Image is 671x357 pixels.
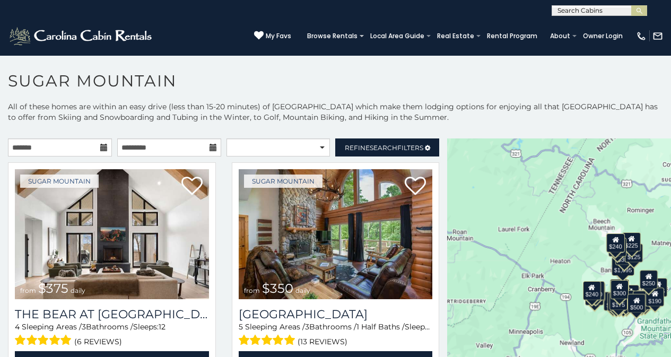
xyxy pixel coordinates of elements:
span: $375 [38,281,68,296]
span: daily [71,286,85,294]
a: Browse Rentals [302,29,363,43]
a: My Favs [254,31,291,41]
a: Add to favorites [405,176,426,198]
span: Search [370,144,397,152]
a: Add to favorites [181,176,203,198]
div: $250 [640,270,658,289]
div: $175 [609,291,628,310]
a: The Bear At [GEOGRAPHIC_DATA] [15,307,209,321]
span: 3 [305,322,309,332]
a: RefineSearchFilters [335,138,439,156]
span: (13 reviews) [298,335,347,349]
div: $300 [611,280,629,299]
div: $190 [646,288,664,307]
div: $1,095 [612,257,635,276]
img: phone-regular-white.png [636,31,647,41]
span: My Favs [266,31,291,41]
a: Local Area Guide [365,29,430,43]
div: Sleeping Areas / Bathrooms / Sleeps: [239,321,433,349]
div: $195 [633,291,651,310]
div: $155 [607,292,625,311]
span: 12 [430,322,437,332]
span: 5 [239,322,243,332]
div: $240 [606,233,624,252]
img: The Bear At Sugar Mountain [15,169,209,299]
span: from [244,286,260,294]
h3: The Bear At Sugar Mountain [15,307,209,321]
a: About [545,29,576,43]
img: Grouse Moor Lodge [239,169,433,299]
div: $190 [610,279,628,298]
a: The Bear At Sugar Mountain from $375 daily [15,169,209,299]
span: daily [295,286,310,294]
a: Rental Program [482,29,543,43]
span: Refine Filters [345,144,423,152]
a: [GEOGRAPHIC_DATA] [239,307,433,321]
img: mail-regular-white.png [652,31,663,41]
span: 4 [15,322,20,332]
span: 3 [82,322,86,332]
a: Grouse Moor Lodge from $350 daily [239,169,433,299]
span: (6 reviews) [74,335,122,349]
a: Real Estate [432,29,480,43]
span: 1 Half Baths / [356,322,405,332]
div: $155 [649,278,667,297]
a: Sugar Mountain [244,175,323,188]
span: from [20,286,36,294]
div: $200 [621,285,639,304]
div: $500 [628,294,646,313]
span: $350 [262,281,293,296]
div: $225 [622,232,640,251]
h3: Grouse Moor Lodge [239,307,433,321]
div: $125 [625,243,643,263]
img: White-1-2.png [8,25,155,47]
a: Owner Login [578,29,628,43]
div: $240 [583,281,601,300]
a: Sugar Mountain [20,175,99,188]
span: 12 [159,322,165,332]
div: Sleeping Areas / Bathrooms / Sleeps: [15,321,209,349]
